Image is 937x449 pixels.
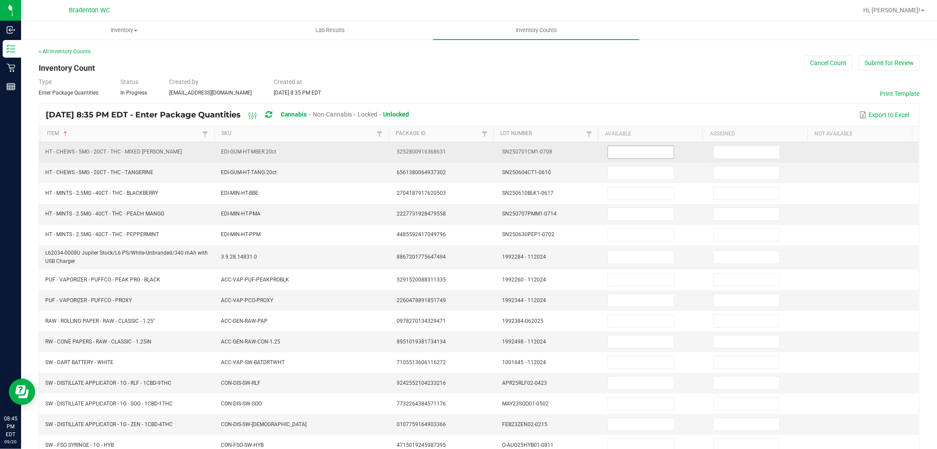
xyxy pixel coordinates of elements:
a: < All Inventory Counts [39,48,90,55]
button: Print Template [880,89,919,98]
div: [DATE] 8:35 PM EDT - Enter Package Quantities [46,107,416,123]
span: 1001645 - 112024 [502,359,546,365]
span: 2704187917620503 [397,190,446,196]
span: [DATE] 8:35 PM EDT [274,90,321,96]
th: Assigned [702,126,807,142]
a: Inventory Counts [433,21,639,40]
span: Unlocked [383,111,409,118]
span: SN250707PMM1-0714 [502,211,557,217]
span: In Progress [120,90,147,96]
span: Hi, [PERSON_NAME]! [863,7,920,14]
span: RAW - ROLLING PAPER - RAW - CLASSIC - 1.25" [45,318,155,324]
span: 1992260 - 112024 [502,277,546,283]
span: EDI-MIN-HT-PPM [221,231,260,237]
span: Type [39,78,52,85]
p: 08:45 PM EDT [4,415,17,438]
span: 8951019381734134 [397,339,446,345]
span: 4715019245987395 [397,442,446,448]
span: Lab Results [304,26,357,34]
span: [EMAIL_ADDRESS][DOMAIN_NAME] [169,90,252,96]
span: HT - MINTS - 2.5MG - 40CT - THC - PEPPERMINT [45,231,159,237]
span: CON-DIS-SW-RLF [221,380,260,386]
a: Package IdSortable [396,130,479,137]
span: HT - MINTS - 2.5MG - 40CT - THC - PEACH MANGO [45,211,164,217]
span: 8867201775647494 [397,254,446,260]
span: 4485592417049796 [397,231,446,237]
span: 0978270134329471 [397,318,446,324]
a: ItemSortable [47,130,200,137]
span: ACC-GEN-RAW-PAP [221,318,268,324]
span: 9242552104233216 [397,380,446,386]
inline-svg: Reports [7,82,15,91]
span: RW - CONE PAPERS - RAW - CLASSIC - 1.25IN [45,339,152,345]
span: SN250701CM1-0708 [502,149,552,155]
span: CON-DIS-SW-[DEMOGRAPHIC_DATA] [221,421,307,427]
span: Created by [169,78,199,85]
inline-svg: Inventory [7,44,15,53]
span: 7105513606116272 [397,359,446,365]
a: SKUSortable [221,130,374,137]
span: Bradenton WC [69,7,110,14]
span: SW - FSO SYRINGE - 1G - HYB [45,442,114,448]
span: MAY23SOO01-0502 [502,401,549,407]
span: 1992344 - 112024 [502,297,546,303]
span: CON-DIS-SW-SOO [221,401,262,407]
span: 0107759164903366 [397,421,446,427]
span: ACC-VAP-PCO-PROXY [221,297,273,303]
span: EDI-GUM-HT-TANG.20ct [221,169,277,175]
span: 5252800916368631 [397,149,446,155]
inline-svg: Inbound [7,26,15,34]
span: SW - DISTILLATE APPLICATOR - 1G - SOO - 1CBD-1THC [45,401,173,407]
span: Sortable [62,130,69,137]
a: Filter [479,128,490,139]
button: Cancel Count [804,55,852,70]
p: 09/20 [4,438,17,445]
a: Filter [200,128,210,139]
span: ACC-VAP-SW-BATDRTWHT [221,359,285,365]
span: ACC-GEN-RAW-CON-1.25 [221,339,280,345]
span: Status [120,78,138,85]
span: HT - MINTS - 2.5MG - 40CT - THC - BLACKBERRY [45,190,158,196]
span: HT - CHEWS - 5MG - 20CT - THC - MIXED [PERSON_NAME] [45,149,182,155]
span: 2227731928479558 [397,211,446,217]
span: O-AUG25HYB01-0811 [502,442,554,448]
th: Available [598,126,702,142]
span: Inventory [22,26,227,34]
span: SN250604CT1-0610 [502,169,551,175]
button: Export to Excel [857,107,912,122]
span: Created at [274,78,302,85]
span: 2260478891851749 [397,297,446,303]
a: Lot NumberSortable [500,130,584,137]
span: FEB23ZEN02-0215 [502,421,547,427]
span: 1992498 - 112024 [502,339,546,345]
span: Non-Cannabis [313,111,352,118]
span: 1992284 - 112024 [502,254,546,260]
iframe: Resource center [9,379,35,405]
span: CON-FSO-SW-HYB [221,442,264,448]
span: Enter Package Quantities [39,90,98,96]
span: 6561380064937302 [397,169,446,175]
a: Lab Results [227,21,433,40]
span: HT - CHEWS - 5MG - 20CT - THC - TANGERINE [45,169,153,175]
button: Submit for Review [859,55,919,70]
span: SW - DISTILLATE APPLICATOR - 1G - ZEN - 1CBD-4THC [45,421,173,427]
span: PUF - VAPORIZER - PUFFCO - PEAK PRO - BLACK [45,277,160,283]
span: Inventory Count [39,63,95,73]
span: SN250630PEP1-0702 [502,231,554,237]
inline-svg: Retail [7,63,15,72]
span: EDI-MIN-HT-BBE [221,190,258,196]
a: Filter [375,128,385,139]
span: SW - DART BATTERY - WHITE [45,359,113,365]
span: Cannabis [281,111,307,118]
span: SN250610BLK1-0617 [502,190,554,196]
span: EDI-GUM-HT-MBER.20ct [221,149,276,155]
span: PUF - VAPORIZER - PUFFCO - PROXY [45,297,132,303]
a: Filter [584,128,594,139]
span: L62034-0008U Jupiter Stock/L6 PS/White-Unbranded/340 mAh with USB Charger [45,250,208,264]
span: Inventory Counts [504,26,569,34]
a: Inventory [21,21,227,40]
th: Not Available [807,126,912,142]
span: EDI-MIN-HT-PMA [221,211,260,217]
span: 5291520088311335 [397,277,446,283]
span: Locked [358,111,377,118]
